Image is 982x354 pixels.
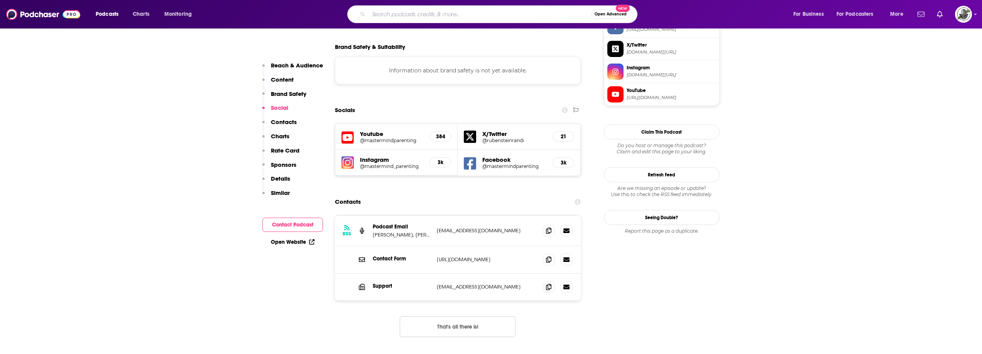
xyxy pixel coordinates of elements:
[271,189,290,196] p: Similar
[604,210,720,225] a: Seeing Double?
[607,41,716,57] a: X/Twitter[DOMAIN_NAME][URL]
[616,5,630,12] span: New
[604,124,720,139] button: Claim This Podcast
[262,62,323,76] button: Reach & Audience
[335,195,361,209] h2: Contacts
[271,175,290,182] p: Details
[262,175,290,189] button: Details
[335,57,581,84] div: Information about brand safety is not yet available.
[271,104,288,111] p: Social
[262,161,296,175] button: Sponsors
[373,283,431,289] p: Support
[271,76,294,83] p: Content
[955,6,972,23] span: Logged in as PodProMaxBooking
[437,256,537,263] p: [URL][DOMAIN_NAME]
[400,316,516,337] button: Nothing here.
[373,255,431,262] p: Contact Form
[627,42,716,49] span: X/Twitter
[271,133,289,140] p: Charts
[627,49,716,55] span: twitter.com/rubensteinrandi
[482,130,546,138] h5: X/Twitter
[885,8,913,20] button: open menu
[437,284,537,290] p: [EMAIL_ADDRESS][DOMAIN_NAME]
[604,143,720,155] div: Claim and edit this page to your liking.
[271,62,323,69] p: Reach & Audience
[955,6,972,23] img: User Profile
[559,159,568,166] h5: 3k
[159,8,202,20] button: open menu
[343,231,351,237] h3: RSS
[604,167,720,182] button: Refresh Feed
[373,232,431,238] p: [PERSON_NAME], [PERSON_NAME]
[262,76,294,90] button: Content
[128,8,154,20] a: Charts
[262,118,297,133] button: Contacts
[355,5,645,23] div: Search podcasts, credits, & more...
[914,8,928,21] a: Show notifications dropdown
[604,185,720,198] div: Are we missing an episode or update? Use this to check the RSS feed immediately.
[604,228,720,234] div: Report this page as a duplicate.
[604,143,720,149] span: Do you host or manage this podcast?
[627,87,716,94] span: YouTube
[934,8,946,21] a: Show notifications dropdown
[373,223,431,230] p: Podcast Email
[832,8,885,20] button: open menu
[262,189,290,203] button: Similar
[437,227,537,234] p: [EMAIL_ADDRESS][DOMAIN_NAME]
[335,103,355,117] h2: Socials
[262,133,289,147] button: Charts
[788,8,833,20] button: open menu
[890,9,903,20] span: More
[271,239,314,245] a: Open Website
[436,159,445,166] h5: 3k
[360,163,424,169] a: @mastermind_parenting
[262,104,288,118] button: Social
[6,7,80,22] img: Podchaser - Follow, Share and Rate Podcasts
[627,72,716,78] span: instagram.com/mastermind_parenting
[360,130,424,138] h5: Youtube
[360,138,424,143] a: @mastermindparenting
[559,133,568,140] h5: 21
[436,133,445,140] h5: 384
[341,156,354,169] img: iconImage
[164,9,192,20] span: Monitoring
[591,10,630,19] button: Open AdvancedNew
[482,138,546,143] a: @rubensteinrandi
[96,9,118,20] span: Podcasts
[955,6,972,23] button: Show profile menu
[627,27,716,32] span: https://www.facebook.com/mastermindparenting
[271,161,296,168] p: Sponsors
[90,8,128,20] button: open menu
[262,90,306,104] button: Brand Safety
[793,9,824,20] span: For Business
[271,118,297,126] p: Contacts
[271,90,306,97] p: Brand Safety
[627,64,716,71] span: Instagram
[837,9,874,20] span: For Podcasters
[262,218,323,232] button: Contact Podcast
[482,156,546,163] h5: Facebook
[360,156,424,163] h5: Instagram
[133,9,149,20] span: Charts
[482,163,546,169] a: @mastermindparenting
[335,43,405,50] h2: Brand Safety & Suitability
[262,147,299,161] button: Rate Card
[595,12,627,16] span: Open Advanced
[607,64,716,80] a: Instagram[DOMAIN_NAME][URL]
[271,147,299,154] p: Rate Card
[627,95,716,101] span: https://www.youtube.com/@mastermindparenting
[368,8,591,20] input: Search podcasts, credits, & more...
[607,86,716,102] a: YouTube[URL][DOMAIN_NAME]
